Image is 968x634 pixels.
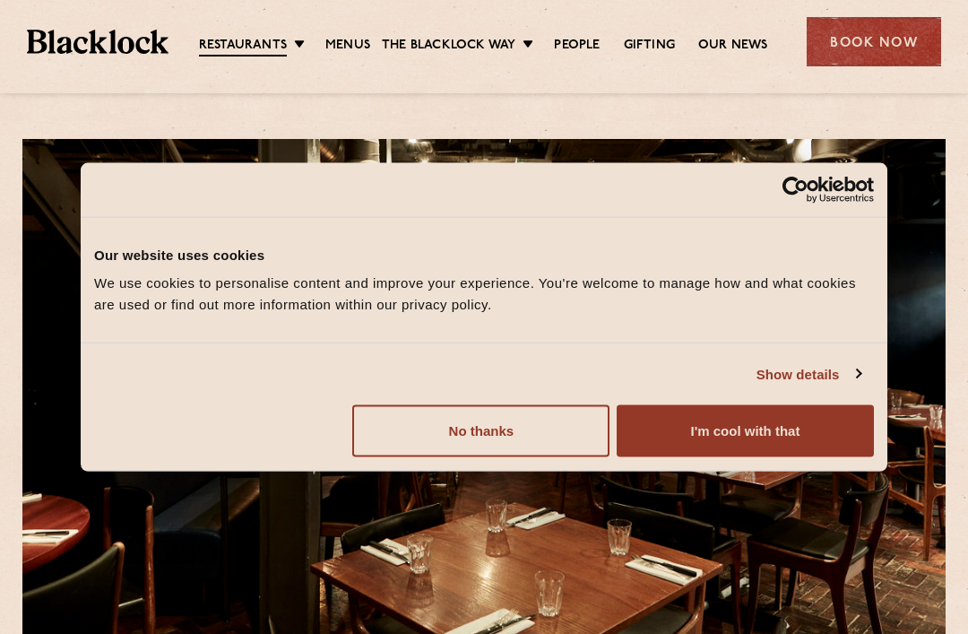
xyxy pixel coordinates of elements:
[382,37,515,55] a: The Blacklock Way
[617,405,874,457] button: I'm cool with that
[325,37,370,55] a: Menus
[94,273,874,316] div: We use cookies to personalise content and improve your experience. You're welcome to manage how a...
[199,37,287,56] a: Restaurants
[554,37,600,55] a: People
[94,244,874,265] div: Our website uses cookies
[807,17,941,66] div: Book Now
[698,37,768,55] a: Our News
[717,176,874,203] a: Usercentrics Cookiebot - opens in a new window
[624,37,675,55] a: Gifting
[27,30,169,54] img: BL_Textured_Logo-footer-cropped.svg
[352,405,609,457] button: No thanks
[756,363,860,385] a: Show details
